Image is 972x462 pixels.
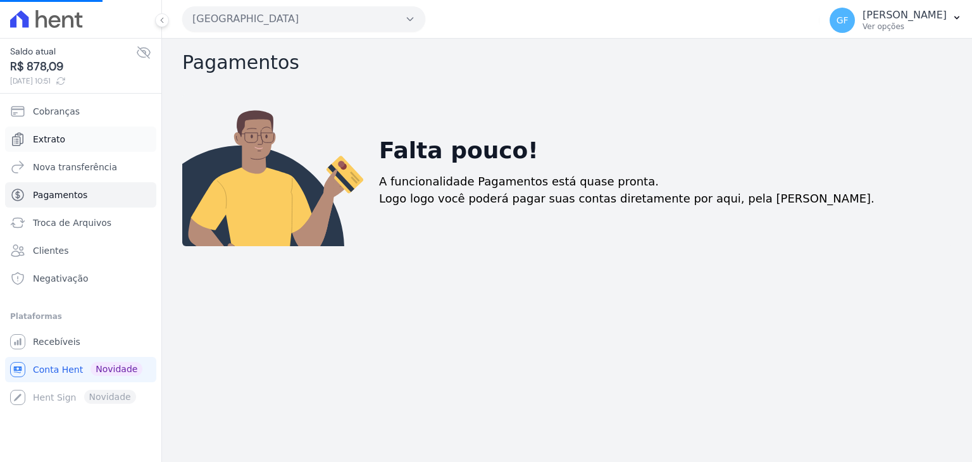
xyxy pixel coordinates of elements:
a: Cobranças [5,99,156,124]
a: Extrato [5,127,156,152]
p: A funcionalidade Pagamentos está quase pronta. [379,173,659,190]
p: [PERSON_NAME] [863,9,947,22]
span: Cobranças [33,105,80,118]
span: Extrato [33,133,65,146]
span: GF [837,16,849,25]
a: Clientes [5,238,156,263]
span: Nova transferência [33,161,117,173]
a: Negativação [5,266,156,291]
p: Ver opções [863,22,947,32]
span: Pagamentos [33,189,87,201]
button: GF [PERSON_NAME] Ver opções [819,3,972,38]
h2: Falta pouco! [379,134,539,168]
span: Troca de Arquivos [33,216,111,229]
span: Negativação [33,272,89,285]
span: Recebíveis [33,335,80,348]
span: Clientes [33,244,68,257]
span: Saldo atual [10,45,136,58]
a: Recebíveis [5,329,156,354]
button: [GEOGRAPHIC_DATA] [182,6,425,32]
a: Pagamentos [5,182,156,208]
span: [DATE] 10:51 [10,75,136,87]
a: Conta Hent Novidade [5,357,156,382]
span: Conta Hent [33,363,83,376]
span: Novidade [90,362,142,376]
a: Nova transferência [5,154,156,180]
nav: Sidebar [10,99,151,410]
h2: Pagamentos [182,51,952,74]
div: Plataformas [10,309,151,324]
span: R$ 878,09 [10,58,136,75]
a: Troca de Arquivos [5,210,156,235]
p: Logo logo você poderá pagar suas contas diretamente por aqui, pela [PERSON_NAME]. [379,190,875,207]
